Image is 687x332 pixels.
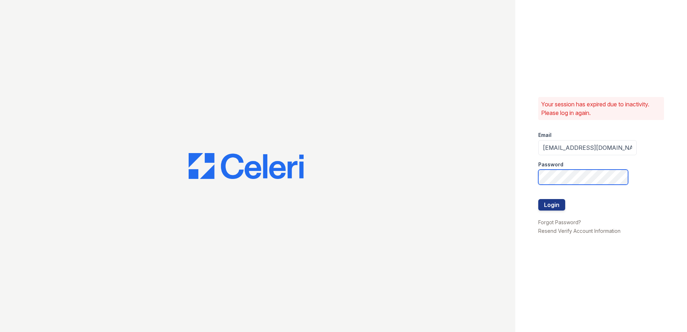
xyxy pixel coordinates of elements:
img: CE_Logo_Blue-a8612792a0a2168367f1c8372b55b34899dd931a85d93a1a3d3e32e68fde9ad4.png [189,153,304,179]
label: Email [538,132,552,139]
p: Your session has expired due to inactivity. Please log in again. [541,100,661,117]
a: Resend Verify Account Information [538,228,621,234]
button: Login [538,199,565,211]
label: Password [538,161,563,168]
a: Forgot Password? [538,219,581,225]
